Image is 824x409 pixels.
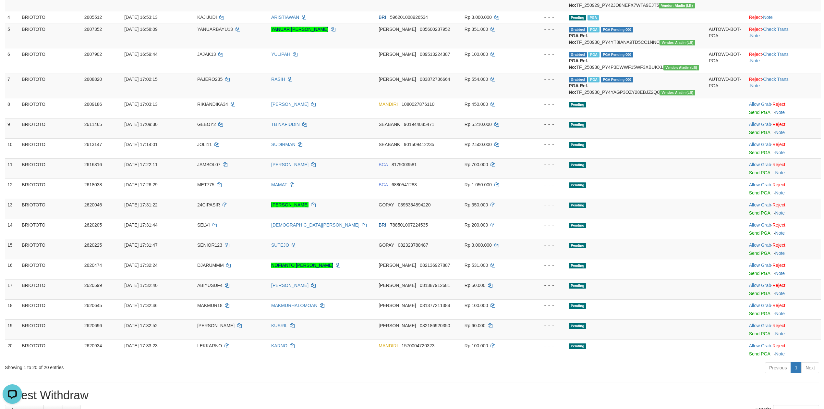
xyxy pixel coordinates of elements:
div: - - - [527,181,563,188]
a: RASIH [271,77,285,82]
span: Copy 082323788487 to clipboard [398,242,428,248]
div: - - - [527,161,563,168]
span: RIKIANDIKA34 [197,102,228,107]
td: · [746,179,821,199]
span: · [749,303,772,308]
td: · [746,319,821,340]
td: TF_250930_PY4YAGP3OZY28EBJZ2Q0 [566,73,706,98]
span: Pending [569,263,586,268]
span: Marked by bzmprad [588,27,600,32]
span: Grabbed [569,77,587,82]
span: Rp 60.000 [465,323,486,328]
span: Rp 350.000 [465,202,488,207]
span: LEKKARNO [197,343,222,348]
span: Pending [569,203,586,208]
a: Reject [749,27,762,32]
td: 8 [5,98,19,118]
td: 11 [5,158,19,179]
span: Rp 2.500.000 [465,142,492,147]
td: 15 [5,239,19,259]
a: 1 [791,362,802,373]
b: PGA Ref. No: [569,58,588,70]
td: BRIOTOTO [19,299,81,319]
a: Reject [772,122,785,127]
span: SELVI [197,222,210,228]
a: Send PGA [749,351,770,356]
span: [DATE] 17:31:47 [124,242,157,248]
span: Vendor URL: https://dashboard.q2checkout.com/secure [659,3,695,8]
td: BRIOTOTO [19,158,81,179]
div: - - - [527,51,563,57]
div: - - - [527,302,563,309]
span: [DATE] 17:32:52 [124,323,157,328]
span: [PERSON_NAME] [197,323,235,328]
span: Pending [569,182,586,188]
a: Allow Grab [749,343,771,348]
span: Rp 531.000 [465,263,488,268]
span: [DATE] 16:53:13 [124,15,157,20]
td: · [746,279,821,299]
a: NOFIANTO [PERSON_NAME] [271,263,333,268]
span: Grabbed [569,52,587,57]
td: 4 [5,11,19,23]
td: 14 [5,219,19,239]
a: Send PGA [749,331,770,336]
a: Send PGA [749,130,770,135]
span: JAMBOL07 [197,162,221,167]
a: Note [763,15,773,20]
span: · [749,182,772,187]
a: Reject [772,323,785,328]
span: PGA Pending [601,27,633,32]
div: - - - [527,262,563,268]
td: AUTOWD-BOT-PGA [706,48,746,73]
td: · · [746,48,821,73]
a: Note [775,331,785,336]
a: Allow Grab [749,263,771,268]
span: [PERSON_NAME] [379,52,416,57]
a: MAMAT [271,182,287,187]
a: [PERSON_NAME] [271,283,309,288]
a: Note [750,83,760,88]
span: [DATE] 17:32:46 [124,303,157,308]
span: 2607902 [84,52,102,57]
span: BCA [379,162,388,167]
a: Allow Grab [749,102,771,107]
a: KARNO [271,343,287,348]
span: PAJERO235 [197,77,223,82]
span: Pending [569,323,586,329]
span: Grabbed [569,27,587,32]
a: KUSRIL [271,323,287,328]
span: GOPAY [379,242,394,248]
span: 2620934 [84,343,102,348]
span: · [749,162,772,167]
a: Reject [772,343,785,348]
a: Note [775,230,785,236]
span: [PERSON_NAME] [379,283,416,288]
a: Allow Grab [749,142,771,147]
a: Reject [772,222,785,228]
a: YANUAR [PERSON_NAME] [271,27,328,32]
span: [DATE] 17:32:24 [124,263,157,268]
a: Reject [772,142,785,147]
a: Note [775,271,785,276]
a: Note [775,170,785,175]
span: 2607352 [84,27,102,32]
td: BRIOTOTO [19,73,81,98]
span: 2620225 [84,242,102,248]
span: Pending [569,303,586,309]
a: Note [775,351,785,356]
a: [PERSON_NAME] [271,202,309,207]
span: Copy 085600237952 to clipboard [420,27,450,32]
a: [PERSON_NAME] [271,162,309,167]
div: - - - [527,342,563,349]
div: - - - [527,222,563,228]
td: · [746,158,821,179]
span: Pending [569,142,586,148]
a: Send PGA [749,271,770,276]
a: [PERSON_NAME] [271,102,309,107]
a: MAKMURHALOMOAN [271,303,317,308]
span: [DATE] 17:22:11 [124,162,157,167]
a: Next [801,362,819,373]
a: Allow Grab [749,182,771,187]
a: Reject [749,15,762,20]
